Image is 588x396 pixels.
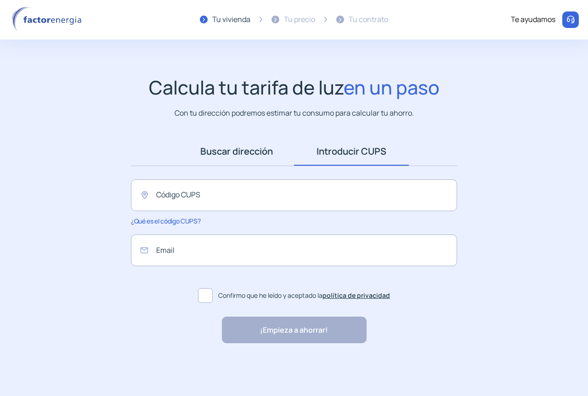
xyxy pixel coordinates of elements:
span: en un paso [344,74,440,100]
div: Te ayudamos [511,14,555,26]
span: ¿Qué es el código CUPS? [131,217,200,225]
p: Con tu dirección podremos estimar tu consumo para calcular tu ahorro. [175,107,414,119]
h1: Calcula tu tarifa de luz [149,76,440,99]
div: Tu contrato [349,14,388,26]
div: Tu precio [284,14,315,26]
div: Tu vivienda [212,14,250,26]
a: Introducir CUPS [294,137,409,166]
a: política de privacidad [322,291,390,300]
img: llamar [566,15,575,24]
span: Confirmo que he leído y aceptado la [218,290,390,301]
img: logo factor [9,6,87,33]
a: Buscar dirección [179,137,294,166]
